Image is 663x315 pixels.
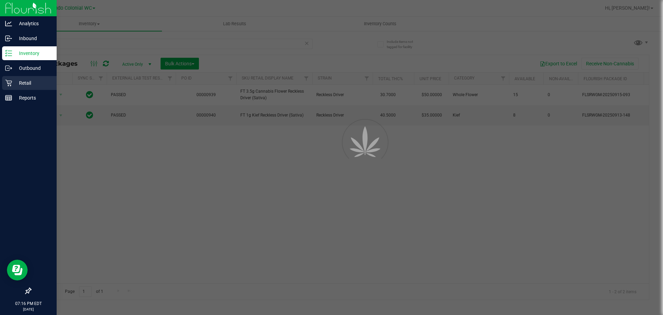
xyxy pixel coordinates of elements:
[12,94,54,102] p: Reports
[3,300,54,307] p: 07:16 PM EDT
[3,307,54,312] p: [DATE]
[5,65,12,72] inline-svg: Outbound
[5,20,12,27] inline-svg: Analytics
[7,260,28,280] iframe: Resource center
[12,49,54,57] p: Inventory
[12,34,54,43] p: Inbound
[12,19,54,28] p: Analytics
[5,50,12,57] inline-svg: Inventory
[5,94,12,101] inline-svg: Reports
[5,35,12,42] inline-svg: Inbound
[12,64,54,72] p: Outbound
[12,79,54,87] p: Retail
[5,80,12,86] inline-svg: Retail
